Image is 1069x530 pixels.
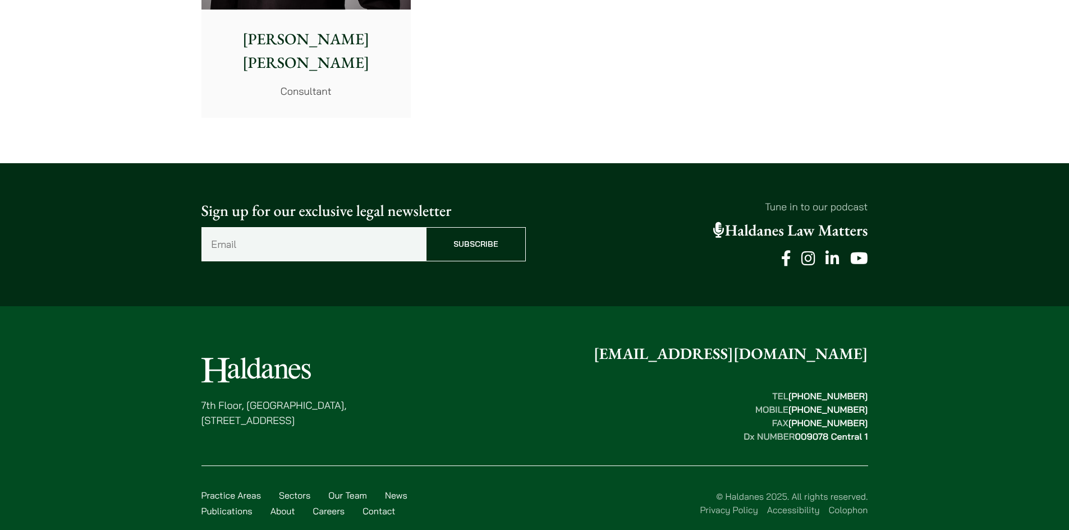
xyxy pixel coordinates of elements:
a: Sectors [279,490,310,501]
a: Privacy Policy [700,504,758,515]
mark: [PHONE_NUMBER] [788,404,868,415]
p: Sign up for our exclusive legal newsletter [201,199,526,223]
p: Consultant [210,84,402,99]
p: 7th Floor, [GEOGRAPHIC_DATA], [STREET_ADDRESS] [201,398,347,428]
a: Practice Areas [201,490,261,501]
a: Our Team [328,490,367,501]
div: © Haldanes 2025. All rights reserved. [424,490,868,517]
a: [EMAIL_ADDRESS][DOMAIN_NAME] [594,344,868,364]
mark: [PHONE_NUMBER] [788,390,868,402]
p: Tune in to our podcast [544,199,868,214]
img: Logo of Haldanes [201,357,311,382]
input: Subscribe [426,227,526,261]
a: News [385,490,407,501]
strong: TEL MOBILE FAX Dx NUMBER [744,390,868,442]
a: About [270,505,295,517]
a: Colophon [829,504,868,515]
a: Haldanes Law Matters [713,220,868,241]
a: Careers [313,505,345,517]
p: [PERSON_NAME] [PERSON_NAME] [210,27,402,75]
mark: 009078 Central 1 [795,431,868,442]
input: Email [201,227,426,261]
a: Publications [201,505,253,517]
mark: [PHONE_NUMBER] [788,417,868,428]
a: Accessibility [767,504,820,515]
a: Contact [363,505,395,517]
